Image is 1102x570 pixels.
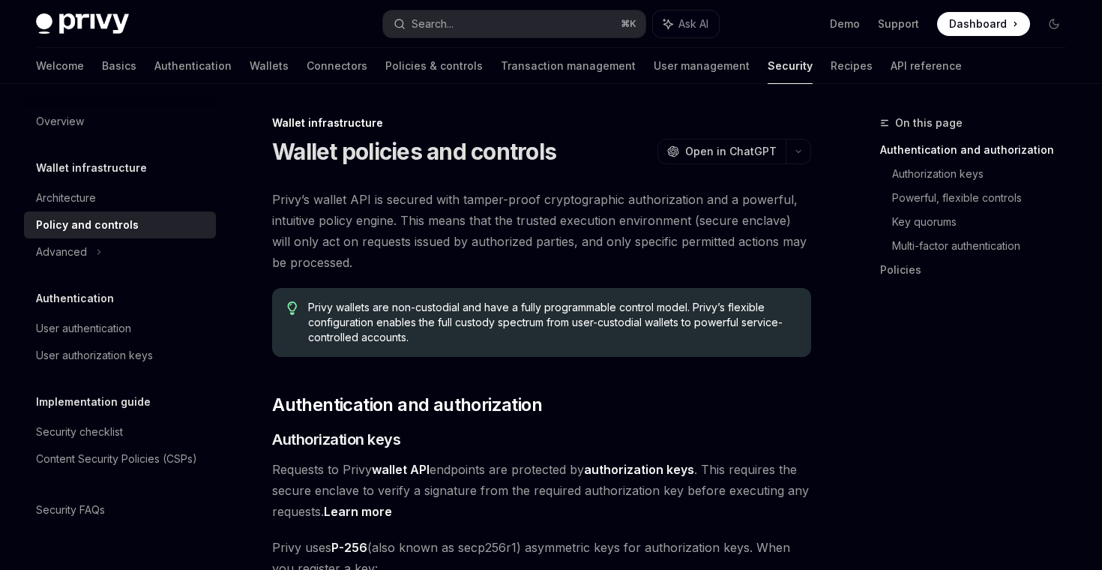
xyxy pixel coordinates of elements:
h1: Wallet policies and controls [272,138,556,165]
div: Policy and controls [36,216,139,234]
span: Privy wallets are non-custodial and have a fully programmable control model. Privy’s flexible con... [308,300,796,345]
a: User authentication [24,315,216,342]
a: Policies [880,258,1078,282]
a: Overview [24,108,216,135]
div: Search... [412,15,454,33]
a: Authentication and authorization [880,138,1078,162]
a: Support [878,16,919,31]
a: User authorization keys [24,342,216,369]
div: User authentication [36,319,131,337]
span: Authentication and authorization [272,393,542,417]
span: On this page [895,114,963,132]
a: Security [768,48,813,84]
span: Privy’s wallet API is secured with tamper-proof cryptographic authorization and a powerful, intui... [272,189,811,273]
div: User authorization keys [36,346,153,364]
span: Dashboard [949,16,1007,31]
a: Multi-factor authentication [892,234,1078,258]
button: Open in ChatGPT [657,139,786,164]
a: Authentication [154,48,232,84]
h5: Wallet infrastructure [36,159,147,177]
a: Content Security Policies (CSPs) [24,445,216,472]
div: Content Security Policies (CSPs) [36,450,197,468]
a: User management [654,48,750,84]
div: Wallet infrastructure [272,115,811,130]
a: API reference [891,48,962,84]
a: Transaction management [501,48,636,84]
div: Advanced [36,243,87,261]
div: Security FAQs [36,501,105,519]
a: Security checklist [24,418,216,445]
h5: Authentication [36,289,114,307]
a: Dashboard [937,12,1030,36]
a: Recipes [831,48,873,84]
div: Architecture [36,189,96,207]
a: wallet API [372,462,430,478]
svg: Tip [287,301,298,315]
a: Architecture [24,184,216,211]
a: Policies & controls [385,48,483,84]
span: Ask AI [678,16,708,31]
a: Authorization keys [892,162,1078,186]
a: Demo [830,16,860,31]
a: Connectors [307,48,367,84]
button: Ask AI [653,10,719,37]
a: Wallets [250,48,289,84]
span: ⌘ K [621,18,636,30]
a: Basics [102,48,136,84]
span: Open in ChatGPT [685,144,777,159]
button: Search...⌘K [383,10,645,37]
a: P-256 [331,540,367,556]
a: Welcome [36,48,84,84]
button: Toggle dark mode [1042,12,1066,36]
a: Policy and controls [24,211,216,238]
h5: Implementation guide [36,393,151,411]
a: Key quorums [892,210,1078,234]
span: Authorization keys [272,429,400,450]
a: Security FAQs [24,496,216,523]
a: Powerful, flexible controls [892,186,1078,210]
strong: authorization keys [584,462,694,477]
span: Requests to Privy endpoints are protected by . This requires the secure enclave to verify a signa... [272,459,811,522]
img: dark logo [36,13,129,34]
div: Security checklist [36,423,123,441]
a: Learn more [324,504,392,520]
div: Overview [36,112,84,130]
